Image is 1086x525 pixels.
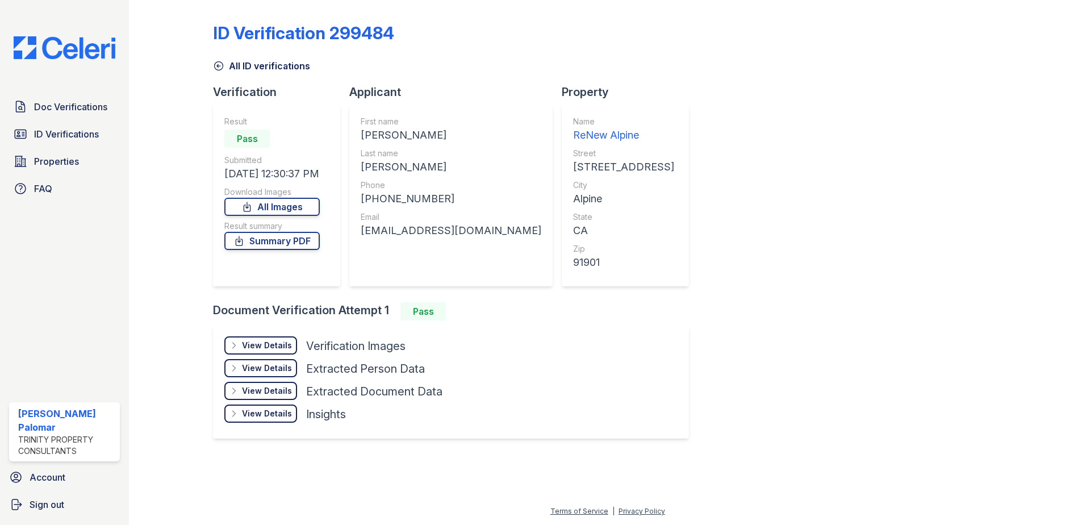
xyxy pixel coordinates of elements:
[400,302,446,320] div: Pass
[30,498,64,511] span: Sign out
[34,182,52,195] span: FAQ
[242,363,292,374] div: View Details
[9,95,120,118] a: Doc Verifications
[573,116,674,143] a: Name ReNew Alpine
[34,127,99,141] span: ID Verifications
[213,23,394,43] div: ID Verification 299484
[9,150,120,173] a: Properties
[573,127,674,143] div: ReNew Alpine
[361,211,541,223] div: Email
[361,180,541,191] div: Phone
[361,116,541,127] div: First name
[242,340,292,351] div: View Details
[224,220,320,232] div: Result summary
[224,232,320,250] a: Summary PDF
[224,166,320,182] div: [DATE] 12:30:37 PM
[573,191,674,207] div: Alpine
[306,361,425,377] div: Extracted Person Data
[224,116,320,127] div: Result
[5,466,124,489] a: Account
[306,406,346,422] div: Insights
[18,434,115,457] div: Trinity Property Consultants
[306,338,406,354] div: Verification Images
[361,223,541,239] div: [EMAIL_ADDRESS][DOMAIN_NAME]
[9,177,120,200] a: FAQ
[306,384,442,399] div: Extracted Document Data
[34,100,107,114] span: Doc Verifications
[361,191,541,207] div: [PHONE_NUMBER]
[224,155,320,166] div: Submitted
[5,493,124,516] a: Sign out
[573,180,674,191] div: City
[213,302,698,320] div: Document Verification Attempt 1
[573,159,674,175] div: [STREET_ADDRESS]
[349,84,562,100] div: Applicant
[573,223,674,239] div: CA
[573,211,674,223] div: State
[562,84,698,100] div: Property
[5,36,124,59] img: CE_Logo_Blue-a8612792a0a2168367f1c8372b55b34899dd931a85d93a1a3d3e32e68fde9ad4.png
[242,408,292,419] div: View Details
[9,123,120,145] a: ID Verifications
[30,470,65,484] span: Account
[18,407,115,434] div: [PERSON_NAME] Palomar
[573,116,674,127] div: Name
[361,127,541,143] div: [PERSON_NAME]
[224,130,270,148] div: Pass
[224,198,320,216] a: All Images
[573,148,674,159] div: Street
[213,84,349,100] div: Verification
[550,507,608,515] a: Terms of Service
[361,148,541,159] div: Last name
[213,59,310,73] a: All ID verifications
[34,155,79,168] span: Properties
[573,243,674,255] div: Zip
[361,159,541,175] div: [PERSON_NAME]
[619,507,665,515] a: Privacy Policy
[224,186,320,198] div: Download Images
[242,385,292,397] div: View Details
[612,507,615,515] div: |
[573,255,674,270] div: 91901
